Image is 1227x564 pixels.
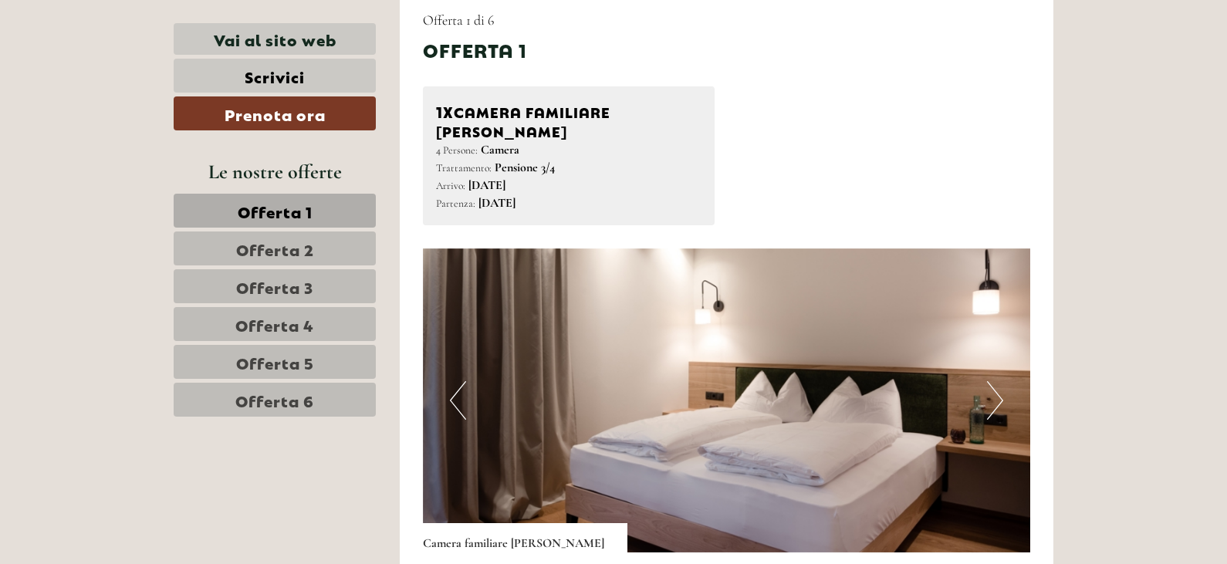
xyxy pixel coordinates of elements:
[423,523,627,552] div: Camera familiare [PERSON_NAME]
[436,100,454,121] b: 1x
[436,179,465,192] small: Arrivo:
[436,144,478,157] small: 4 Persone:
[436,197,475,210] small: Partenza:
[238,200,313,221] span: Offerta 1
[423,248,1031,552] img: image
[468,177,505,193] b: [DATE]
[174,59,376,93] a: Scrivici
[450,381,466,420] button: Previous
[495,160,555,175] b: Pensione 3/4
[987,381,1003,420] button: Next
[423,36,527,62] div: Offerta 1
[436,161,492,174] small: Trattamento:
[478,195,515,211] b: [DATE]
[481,142,519,157] b: Camera
[174,23,376,55] a: Vai al sito web
[174,96,376,130] a: Prenota ora
[423,12,494,29] span: Offerta 1 di 6
[235,389,314,410] span: Offerta 6
[236,238,314,259] span: Offerta 2
[436,100,702,141] div: Camera familiare [PERSON_NAME]
[236,351,314,373] span: Offerta 5
[235,313,314,335] span: Offerta 4
[174,157,376,186] div: Le nostre offerte
[236,275,313,297] span: Offerta 3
